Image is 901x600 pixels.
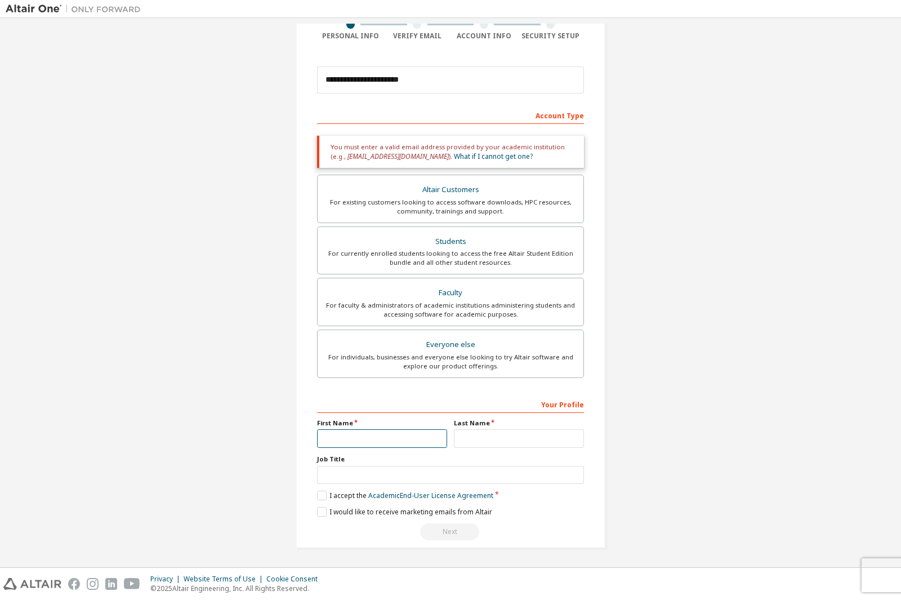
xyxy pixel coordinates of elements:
[150,584,324,593] p: © 2025 Altair Engineering, Inc. All Rights Reserved.
[368,491,493,500] a: Academic End-User License Agreement
[324,337,577,353] div: Everyone else
[454,152,533,161] a: What if I cannot get one?
[317,32,384,41] div: Personal Info
[454,419,584,428] label: Last Name
[317,507,492,517] label: I would like to receive marketing emails from Altair
[518,32,585,41] div: Security Setup
[450,32,518,41] div: Account Info
[324,285,577,301] div: Faculty
[324,353,577,371] div: For individuals, businesses and everyone else looking to try Altair software and explore our prod...
[317,523,584,540] div: You need to provide your academic email
[3,578,61,590] img: altair_logo.svg
[324,249,577,267] div: For currently enrolled students looking to access the free Altair Student Edition bundle and all ...
[324,198,577,216] div: For existing customers looking to access software downloads, HPC resources, community, trainings ...
[124,578,140,590] img: youtube.svg
[266,575,324,584] div: Cookie Consent
[317,106,584,124] div: Account Type
[324,182,577,198] div: Altair Customers
[68,578,80,590] img: facebook.svg
[105,578,117,590] img: linkedin.svg
[324,234,577,250] div: Students
[87,578,99,590] img: instagram.svg
[150,575,184,584] div: Privacy
[317,419,447,428] label: First Name
[324,301,577,319] div: For faculty & administrators of academic institutions administering students and accessing softwa...
[317,455,584,464] label: Job Title
[317,395,584,413] div: Your Profile
[317,491,493,500] label: I accept the
[347,152,449,161] span: [EMAIL_ADDRESS][DOMAIN_NAME]
[317,136,584,168] div: You must enter a valid email address provided by your academic institution (e.g., ).
[384,32,451,41] div: Verify Email
[6,3,146,15] img: Altair One
[184,575,266,584] div: Website Terms of Use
